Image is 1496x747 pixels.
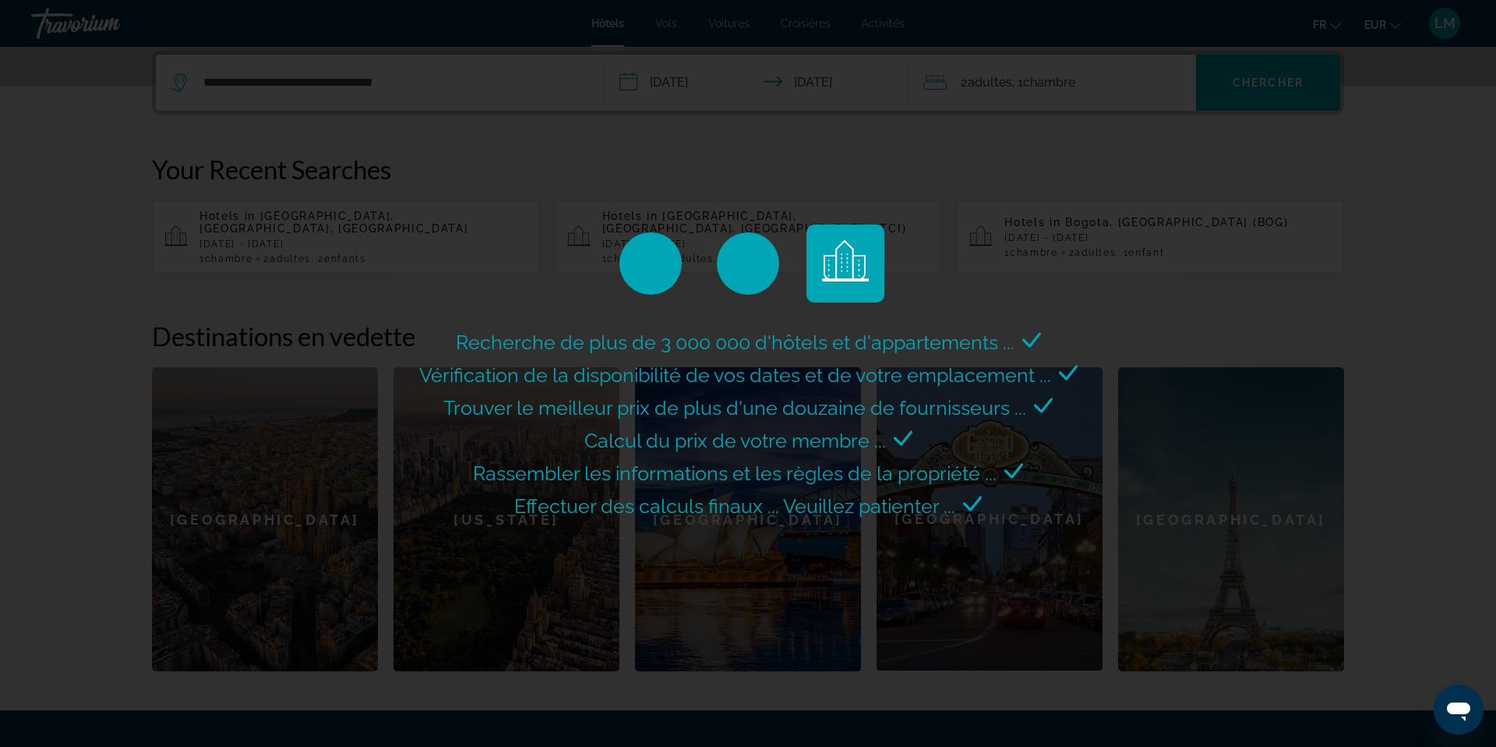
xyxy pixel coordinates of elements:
span: Vérification de la disponibilité de vos dates et de votre emplacement ... [419,363,1051,387]
span: Calcul du prix de votre membre ... [584,429,886,452]
span: Effectuer des calculs finaux ... Veuillez patienter ... [514,494,955,518]
iframe: Bouton de lancement de la fenêtre de messagerie [1434,685,1484,735]
span: Recherche de plus de 3 000 000 d'hôtels et d'appartements ... [456,331,1014,354]
span: Rassembler les informations et les règles de la propriété ... [473,462,997,485]
span: Trouver le meilleur prix de plus d'une douzaine de fournisseurs ... [443,396,1026,420]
